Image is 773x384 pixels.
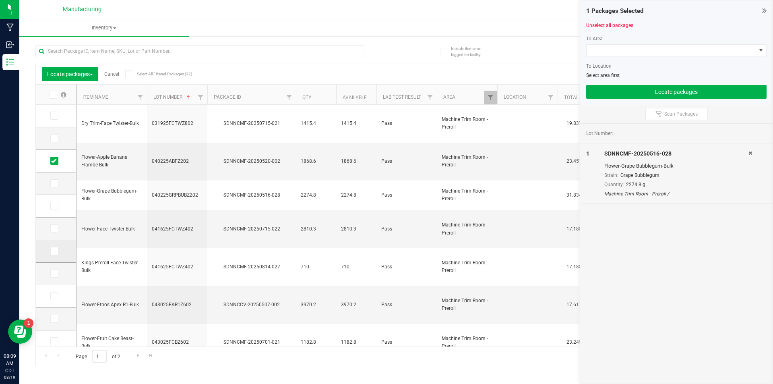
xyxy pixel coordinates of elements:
button: Locate packages [42,67,98,81]
div: SDNNCMF-20250516-028 [604,149,748,158]
span: Page of 2 [69,350,127,363]
a: Available [343,95,367,100]
span: Flower-Fruit Cake Beast-Bulk [81,335,142,350]
span: 2810.3 [301,225,331,233]
span: Machine Trim Room - Preroll [442,297,492,312]
span: 041625FCTWZ402 [152,263,203,271]
a: Package ID [214,94,241,100]
span: 043025FCBZ602 [152,338,203,346]
a: Filter [484,91,497,104]
span: 1182.8 [341,338,372,346]
span: Select all records on this page [61,92,66,98]
a: Item Name [83,94,108,100]
span: Select All Filtered Packages (32) [137,72,177,76]
span: Dry Trim-Face Twister-Bulk [81,120,142,127]
button: Locate packages [586,85,767,99]
a: Go to the last page [145,350,157,361]
span: Pass [381,191,432,199]
a: Location [504,94,526,100]
span: To Location [586,63,612,69]
span: 3970.2 [341,301,372,309]
a: Qty [302,95,311,100]
span: 1868.6 [301,158,331,165]
a: Total THC% [564,95,593,100]
span: Pass [381,120,432,127]
span: Select area first [586,73,620,78]
span: Pass [381,301,432,309]
span: 040225ABFZ202 [152,158,203,165]
span: Machine Trim Room - Preroll [442,116,492,131]
span: 17.1880 [562,223,589,235]
div: SDNNCMF-20250701-021 [206,338,297,346]
div: SDNNCMF-20250715-021 [206,120,297,127]
span: 710 [301,263,331,271]
a: Cancel [104,71,119,77]
span: 2274.8 [341,191,372,199]
span: Pass [381,225,432,233]
a: Unselect all packages [586,23,633,28]
a: Area [443,94,455,100]
span: 1182.8 [301,338,331,346]
span: 23.2490 [562,336,589,348]
input: 1 [92,350,107,363]
a: Lot Number [153,94,192,100]
div: SDNNCMF-20250814-027 [206,263,297,271]
span: Flower-Ethos Apex R1-Bulk [81,301,142,309]
span: 17.6170 [562,299,589,311]
span: 19.8370 [562,118,589,129]
span: Pass [381,158,432,165]
span: 31.8340 [562,189,589,201]
span: Grape Bubblegum [620,172,659,178]
span: To Area [586,36,603,42]
span: Pass [381,263,432,271]
div: SDNNCMF-20250520-002 [206,158,297,165]
div: Machine Trim Room - Preroll / - [604,190,748,197]
span: Inventory [19,24,189,31]
span: Scan Packages [664,111,698,117]
span: 23.4510 [562,156,589,167]
span: 2810.3 [341,225,372,233]
span: Include items not tagged for facility [451,46,491,58]
div: SDNNCMF-20250516-028 [206,191,297,199]
span: 1 [586,150,589,157]
span: 1868.6 [341,158,372,165]
a: Filter [283,91,296,104]
span: Flower-Apple Banana Flambe-Bulk [81,154,142,169]
span: Machine Trim Room - Preroll [442,221,492,237]
span: Locate packages [47,71,93,77]
span: Machine Trim Room - Preroll [442,259,492,274]
span: Strain: [604,172,618,178]
span: 2274.8 [301,191,331,199]
inline-svg: Inventory [6,58,14,66]
a: Filter [424,91,437,104]
span: Machine Trim Room - Preroll [442,335,492,350]
span: 710 [341,263,372,271]
div: SDNNCMF-20250715-022 [206,225,297,233]
span: Machine Trim Room - Preroll [442,187,492,203]
span: Flower-Face Twister-Bulk [81,225,142,233]
span: Quantity: [604,182,624,187]
a: Go to the next page [132,350,144,361]
a: Lab Test Result [383,94,421,100]
span: 041625FCTWZ402 [152,225,203,233]
div: Flower-Grape Bubblegum-Bulk [604,162,748,170]
span: Machine Trim Room - Preroll [442,154,492,169]
div: SDNNCCV-20250507-002 [206,301,297,309]
span: 031925FCTWZ802 [152,120,203,127]
iframe: Resource center [8,320,32,344]
span: 1415.4 [341,120,372,127]
span: Manufacturing [63,6,101,13]
span: Pass [381,338,432,346]
a: Filter [134,91,147,104]
span: Flower-Grape Bubblegum-Bulk [81,187,142,203]
p: 08/19 [4,374,16,380]
span: 040225GRPBUBZ202 [152,191,203,199]
span: 2274.8 g [626,182,645,187]
span: Kings Preroll-Face Twister-Bulk [81,259,142,274]
span: 17.1880 [562,261,589,273]
inline-svg: Manufacturing [6,23,14,31]
a: Filter [544,91,558,104]
iframe: Resource center unread badge [24,318,33,328]
span: 043025EAR1Z602 [152,301,203,309]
